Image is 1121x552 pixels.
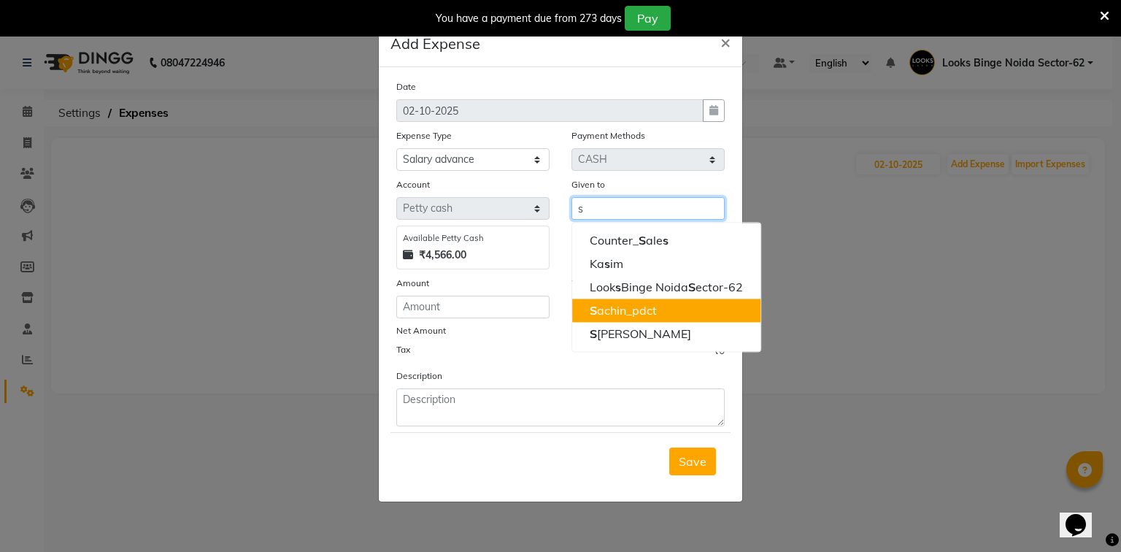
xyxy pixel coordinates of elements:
[590,256,623,271] ngb-highlight: Ka im
[590,326,691,341] ngb-highlight: [PERSON_NAME]
[396,296,550,318] input: Amount
[709,21,742,62] button: Close
[1060,494,1106,537] iframe: chat widget
[396,129,452,142] label: Expense Type
[403,232,543,245] div: Available Petty Cash
[663,233,669,248] span: s
[571,197,725,220] input: Given to
[590,303,657,318] ngb-highlight: achin_pdct
[396,324,446,337] label: Net Amount
[590,280,743,294] ngb-highlight: Look Binge Noida ector-62
[571,129,645,142] label: Payment Methods
[720,31,731,53] span: ×
[625,6,671,31] button: Pay
[669,448,716,475] button: Save
[396,80,416,93] label: Date
[712,343,725,362] span: ₹0
[419,248,466,263] strong: ₹4,566.00
[590,233,669,248] ngb-highlight: Counter_ ale
[590,326,597,341] span: S
[615,280,621,294] span: s
[639,233,646,248] span: S
[688,280,696,294] span: S
[396,369,442,383] label: Description
[679,454,706,469] span: Save
[590,303,597,318] span: S
[396,277,429,290] label: Amount
[571,178,605,191] label: Given to
[604,256,610,271] span: s
[396,178,430,191] label: Account
[436,11,622,26] div: You have a payment due from 273 days
[390,33,480,55] h5: Add Expense
[396,343,410,356] label: Tax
